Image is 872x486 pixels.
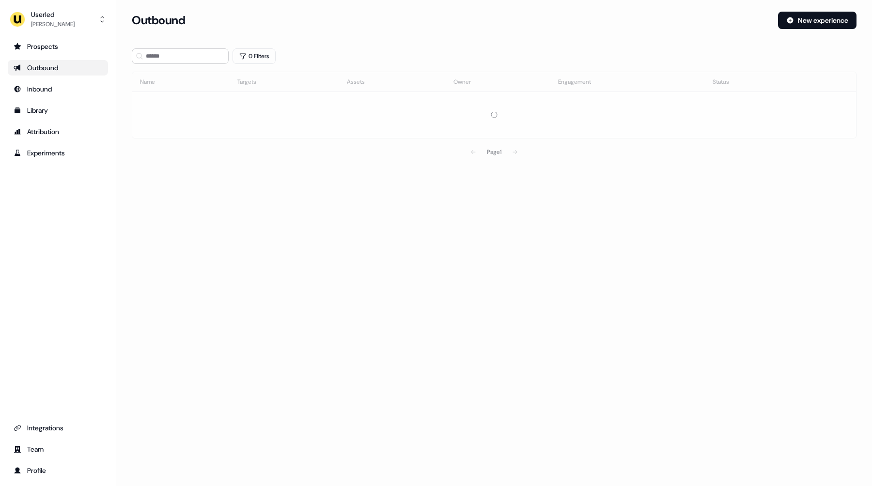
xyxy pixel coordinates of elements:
button: 0 Filters [233,48,276,64]
button: Userled[PERSON_NAME] [8,8,108,31]
div: Team [14,444,102,454]
a: Go to prospects [8,39,108,54]
div: [PERSON_NAME] [31,19,75,29]
div: Library [14,106,102,115]
h3: Outbound [132,13,185,28]
div: Outbound [14,63,102,73]
div: Integrations [14,423,102,433]
div: Userled [31,10,75,19]
div: Experiments [14,148,102,158]
a: Go to team [8,441,108,457]
a: Go to templates [8,103,108,118]
a: Go to outbound experience [8,60,108,76]
a: Go to integrations [8,420,108,436]
div: Inbound [14,84,102,94]
a: Go to experiments [8,145,108,161]
div: Profile [14,466,102,475]
div: Attribution [14,127,102,137]
a: Go to attribution [8,124,108,139]
a: Go to Inbound [8,81,108,97]
button: New experience [778,12,856,29]
a: Go to profile [8,463,108,478]
div: Prospects [14,42,102,51]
